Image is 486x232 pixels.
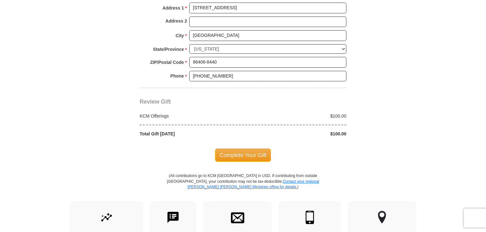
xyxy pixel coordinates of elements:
img: text-to-give.svg [166,211,180,224]
strong: Phone [170,72,184,80]
a: Contact your regional [PERSON_NAME] [PERSON_NAME] Ministries office for details. [187,179,319,189]
strong: Address 1 [163,3,184,12]
img: give-by-stock.svg [100,211,113,224]
img: mobile.svg [303,211,316,224]
img: envelope.svg [231,211,244,224]
div: $100.00 [243,113,350,119]
span: Complete Your Gift [215,148,271,162]
strong: Address 2 [165,17,187,25]
strong: ZIP/Postal Code [150,58,184,67]
strong: State/Province [153,45,184,54]
img: other-region [378,211,386,224]
p: (All contributions go to KCM [GEOGRAPHIC_DATA] in USD. If contributing from outside [GEOGRAPHIC_D... [167,173,319,201]
div: $100.00 [243,131,350,137]
span: Review Gift [140,99,171,105]
div: Total Gift [DATE] [136,131,243,137]
div: KCM Offerings [136,113,243,119]
strong: City [176,31,184,40]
